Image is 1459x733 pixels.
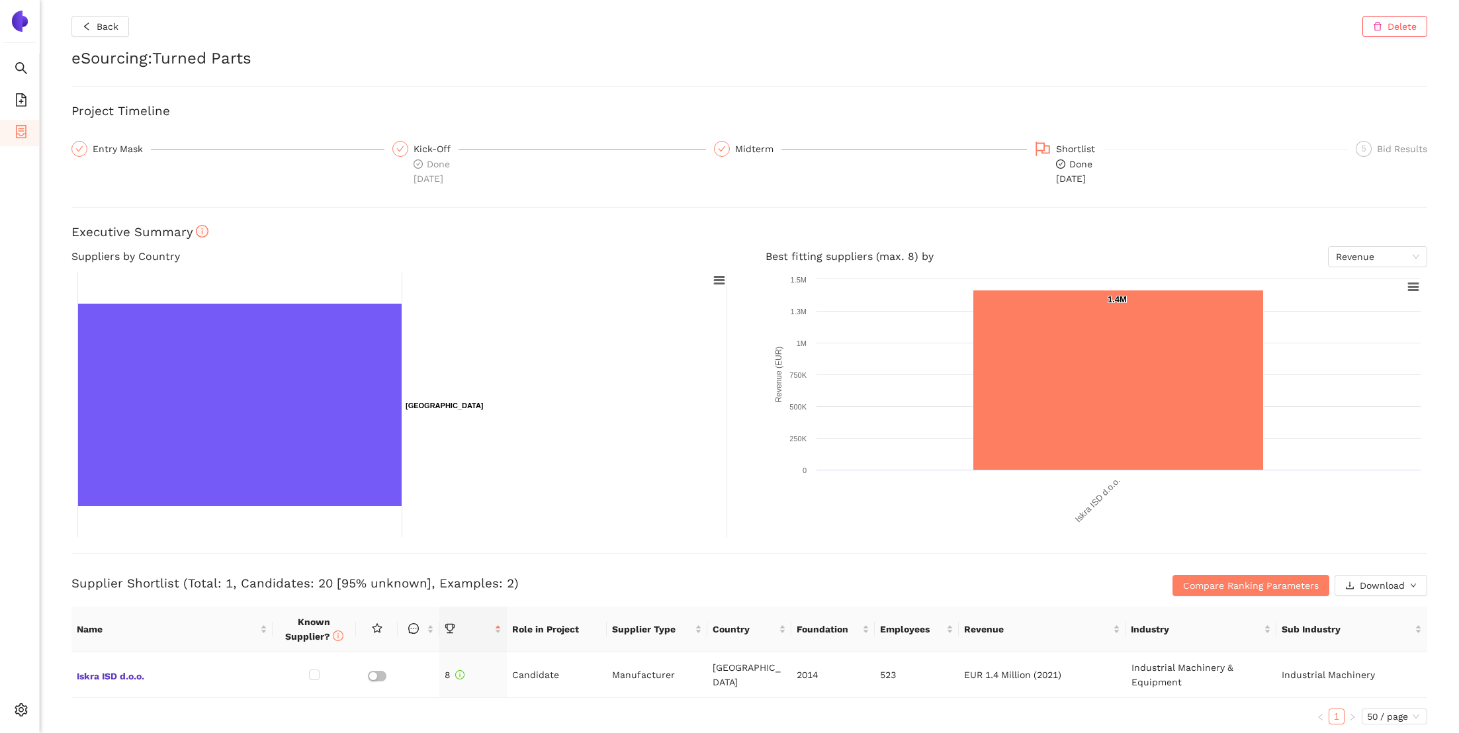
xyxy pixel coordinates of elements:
text: 1M [796,339,806,347]
span: Revenue [964,622,1111,636]
span: check [75,145,83,153]
span: container [15,120,28,147]
h3: Executive Summary [71,224,1427,241]
text: 500K [789,403,807,411]
span: Compare Ranking Parameters [1183,578,1319,593]
span: Revenue [1336,247,1419,267]
th: this column's title is Country,this column is sortable [707,607,791,652]
span: search [15,57,28,83]
div: Entry Mask [71,141,384,157]
span: info-circle [455,670,464,679]
button: deleteDelete [1362,16,1427,37]
img: Logo [9,11,30,32]
h2: eSourcing : Turned Parts [71,48,1427,70]
span: Industry [1131,622,1261,636]
span: check-circle [1056,159,1065,169]
td: Industrial Machinery & Equipment [1126,652,1277,698]
span: down [1410,582,1417,590]
li: 1 [1329,709,1345,724]
text: 0 [802,466,806,474]
span: EUR 1.4 Million (2021) [964,669,1061,680]
li: Previous Page [1313,709,1329,724]
th: this column's title is Name,this column is sortable [71,607,273,652]
span: info-circle [196,225,208,237]
button: Compare Ranking Parameters [1172,575,1329,596]
th: this column's title is Industry,this column is sortable [1126,607,1276,652]
span: setting [15,699,28,725]
text: Iskra ISD d.o.o. [1073,476,1122,525]
td: Manufacturer [607,652,707,698]
span: Foundation [797,622,860,636]
th: this column's title is Supplier Type,this column is sortable [607,607,707,652]
span: star [372,623,382,634]
span: delete [1373,22,1382,32]
span: check [718,145,726,153]
h3: Project Timeline [71,103,1427,120]
span: Iskra ISD d.o.o. [77,666,267,683]
span: Employees [880,622,943,636]
td: Candidate [507,652,607,698]
span: Download [1360,578,1405,593]
th: this column's title is Revenue,this column is sortable [959,607,1126,652]
th: this column's title is Employees,this column is sortable [875,607,958,652]
th: Role in Project [507,607,607,652]
span: download [1345,581,1354,591]
span: info-circle [333,630,343,641]
button: left [1313,709,1329,724]
span: 8 [445,669,464,680]
div: Kick-Off [414,141,459,157]
span: left [82,22,91,32]
a: 1 [1329,709,1344,724]
div: Page Size [1362,709,1427,724]
td: 2014 [791,652,875,698]
span: left [1317,713,1325,721]
span: Done [DATE] [1056,159,1092,184]
text: Revenue (EUR) [774,347,783,403]
span: right [1348,713,1356,721]
span: 50 / page [1367,709,1422,724]
span: Country [713,622,775,636]
div: Entry Mask [93,141,151,157]
text: 1.3M [790,308,806,316]
span: Known Supplier? [285,617,343,642]
span: Done [DATE] [414,159,450,184]
span: Delete [1388,19,1417,34]
text: 1.5M [790,276,806,284]
text: 250K [789,435,807,443]
td: [GEOGRAPHIC_DATA] [707,652,791,698]
span: check [396,145,404,153]
button: right [1345,709,1360,724]
text: [GEOGRAPHIC_DATA] [406,402,484,410]
span: Back [97,19,118,34]
h4: Best fitting suppliers (max. 8) by [766,246,1428,267]
span: message [408,623,419,634]
text: 750K [789,371,807,379]
button: leftBack [71,16,129,37]
div: Midterm [735,141,781,157]
li: Next Page [1345,709,1360,724]
span: check-circle [414,159,423,169]
div: Shortlist [1056,141,1103,157]
div: Shortlistcheck-circleDone[DATE] [1035,141,1348,186]
td: 523 [875,652,958,698]
button: downloadDownloaddown [1335,575,1427,596]
span: Bid Results [1377,144,1427,154]
span: Sub Industry [1282,622,1412,636]
span: 5 [1362,144,1366,153]
span: file-add [15,89,28,115]
span: flag [1035,141,1051,157]
th: this column is sortable [398,607,439,652]
td: Industrial Machinery [1276,652,1427,698]
h3: Supplier Shortlist (Total: 1, Candidates: 20 [95% unknown], Examples: 2) [71,575,975,592]
span: Name [77,622,257,636]
th: this column's title is Sub Industry,this column is sortable [1276,607,1427,652]
span: trophy [445,623,455,634]
th: this column's title is Foundation,this column is sortable [791,607,875,652]
h4: Suppliers by Country [71,246,734,267]
text: 1.4M [1108,294,1127,304]
span: Supplier Type [612,622,692,636]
